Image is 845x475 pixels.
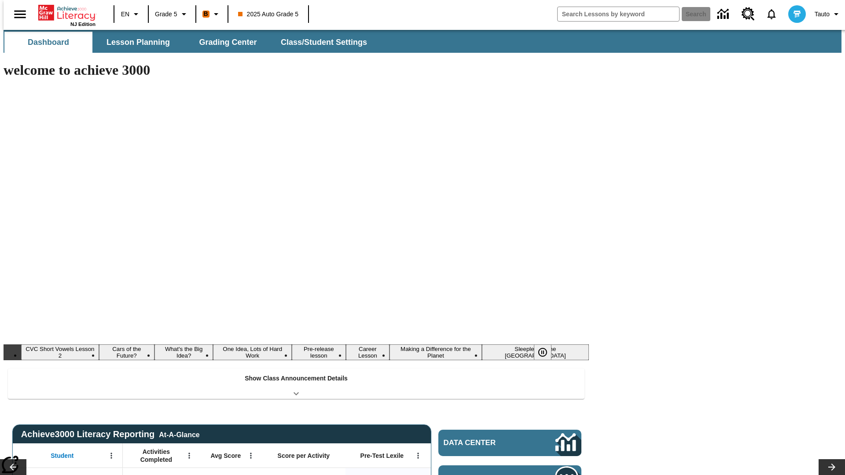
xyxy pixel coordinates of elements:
div: Show Class Announcement Details [8,369,584,399]
span: Lesson Planning [107,37,170,47]
button: Open Menu [411,449,425,462]
button: Class/Student Settings [274,32,374,53]
button: Dashboard [4,32,92,53]
span: B [204,8,208,19]
p: Show Class Announcement Details [245,374,348,383]
div: Home [38,3,96,27]
button: Open Menu [183,449,196,462]
button: Grading Center [184,32,272,53]
span: Data Center [444,438,526,447]
button: Slide 1 CVC Short Vowels Lesson 2 [21,344,99,360]
button: Pause [534,344,551,360]
h1: welcome to achieve 3000 [4,62,589,78]
button: Slide 8 Sleepless in the Animal Kingdom [482,344,589,360]
span: Achieve3000 Literacy Reporting [21,429,200,439]
a: Home [38,4,96,22]
button: Slide 2 Cars of the Future? [99,344,154,360]
span: Student [51,452,73,460]
button: Lesson Planning [94,32,182,53]
span: Grade 5 [155,10,177,19]
a: Notifications [760,3,783,26]
button: Boost Class color is orange. Change class color [199,6,225,22]
button: Open Menu [105,449,118,462]
button: Slide 6 Career Lesson [346,344,390,360]
input: search field [558,7,679,21]
button: Open Menu [244,449,257,462]
div: Pause [534,344,560,360]
button: Open side menu [7,1,33,27]
button: Language: EN, Select a language [117,6,145,22]
button: Profile/Settings [811,6,845,22]
span: 2025 Auto Grade 5 [238,10,299,19]
span: Class/Student Settings [281,37,367,47]
button: Slide 7 Making a Difference for the Planet [389,344,481,360]
button: Grade: Grade 5, Select a grade [151,6,193,22]
div: SubNavbar [4,32,375,53]
span: Score per Activity [278,452,330,460]
button: Slide 5 Pre-release lesson [292,344,346,360]
span: Tauto [815,10,830,19]
button: Lesson carousel, Next [819,459,845,475]
span: Pre-Test Lexile [360,452,404,460]
span: Activities Completed [127,448,185,464]
span: Dashboard [28,37,69,47]
button: Select a new avatar [783,3,811,26]
img: avatar image [788,5,806,23]
span: EN [121,10,129,19]
a: Data Center [438,430,581,456]
button: Slide 4 One Idea, Lots of Hard Work [213,344,292,360]
a: Data Center [712,2,736,26]
span: NJ Edition [70,22,96,27]
div: SubNavbar [4,30,841,53]
div: At-A-Glance [159,429,199,439]
span: Avg Score [210,452,241,460]
span: Grading Center [199,37,257,47]
a: Resource Center, Will open in new tab [736,2,760,26]
button: Slide 3 What's the Big Idea? [154,344,213,360]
